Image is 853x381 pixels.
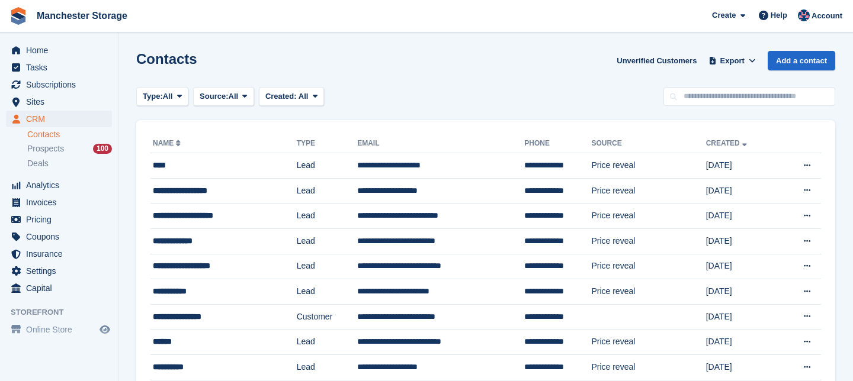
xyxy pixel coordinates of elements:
td: [DATE] [706,254,780,279]
td: Price reveal [591,330,706,355]
span: Invoices [26,194,97,211]
span: Prospects [27,143,64,154]
span: Type: [143,91,163,102]
span: Create [712,9,736,21]
a: Name [153,139,183,147]
span: Deals [27,158,49,169]
th: Phone [524,134,591,153]
td: Price reveal [591,178,706,204]
a: menu [6,263,112,279]
a: menu [6,93,112,110]
td: Price reveal [591,354,706,380]
span: Coupons [26,228,97,245]
td: [DATE] [706,304,780,330]
a: menu [6,76,112,93]
td: Price reveal [591,153,706,179]
span: Tasks [26,59,97,76]
td: [DATE] [706,354,780,380]
button: Export [706,51,758,70]
td: Lead [297,204,358,229]
td: Price reveal [591,279,706,305]
th: Email [357,134,524,153]
a: menu [6,228,112,245]
th: Source [591,134,706,153]
td: Price reveal [591,254,706,279]
span: Pricing [26,211,97,228]
a: Add a contact [768,51,835,70]
td: [DATE] [706,330,780,355]
a: menu [6,246,112,262]
td: [DATE] [706,178,780,204]
td: [DATE] [706,153,780,179]
h1: Contacts [136,51,197,67]
a: menu [6,59,112,76]
a: menu [6,321,112,338]
span: All [229,91,239,102]
td: [DATE] [706,279,780,305]
button: Created: All [259,87,324,106]
td: Lead [297,254,358,279]
a: Created [706,139,749,147]
a: menu [6,111,112,127]
span: Source: [200,91,228,102]
td: Lead [297,354,358,380]
a: Prospects 100 [27,143,112,155]
span: Subscriptions [26,76,97,93]
td: [DATE] [706,204,780,229]
a: Deals [27,157,112,170]
td: Lead [297,153,358,179]
td: Price reveal [591,204,706,229]
td: Price reveal [591,228,706,254]
img: stora-icon-8386f47178a22dfd0bd8f6a31ec36ba5ce8667c1dd55bd0f319d3a0aa187defe.svg [9,7,27,25]
td: Lead [297,228,358,254]
a: menu [6,194,112,211]
span: Created: [265,92,297,101]
span: Help [771,9,787,21]
a: Unverified Customers [612,51,701,70]
span: Home [26,42,97,59]
span: Export [720,55,745,67]
span: Insurance [26,246,97,262]
button: Type: All [136,87,188,106]
a: Contacts [27,129,112,140]
span: Capital [26,280,97,296]
td: Customer [297,304,358,330]
span: Sites [26,93,97,110]
span: Analytics [26,177,97,193]
a: menu [6,177,112,193]
td: [DATE] [706,228,780,254]
a: Manchester Storage [32,6,132,25]
span: All [299,92,309,101]
a: menu [6,211,112,228]
span: Storefront [11,306,118,318]
a: menu [6,42,112,59]
span: Account [812,10,842,22]
span: All [163,91,173,102]
a: menu [6,280,112,296]
td: Lead [297,178,358,204]
span: Online Store [26,321,97,338]
th: Type [297,134,358,153]
span: Settings [26,263,97,279]
span: CRM [26,111,97,127]
td: Lead [297,279,358,305]
button: Source: All [193,87,254,106]
a: Preview store [98,322,112,337]
td: Lead [297,330,358,355]
div: 100 [93,144,112,154]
